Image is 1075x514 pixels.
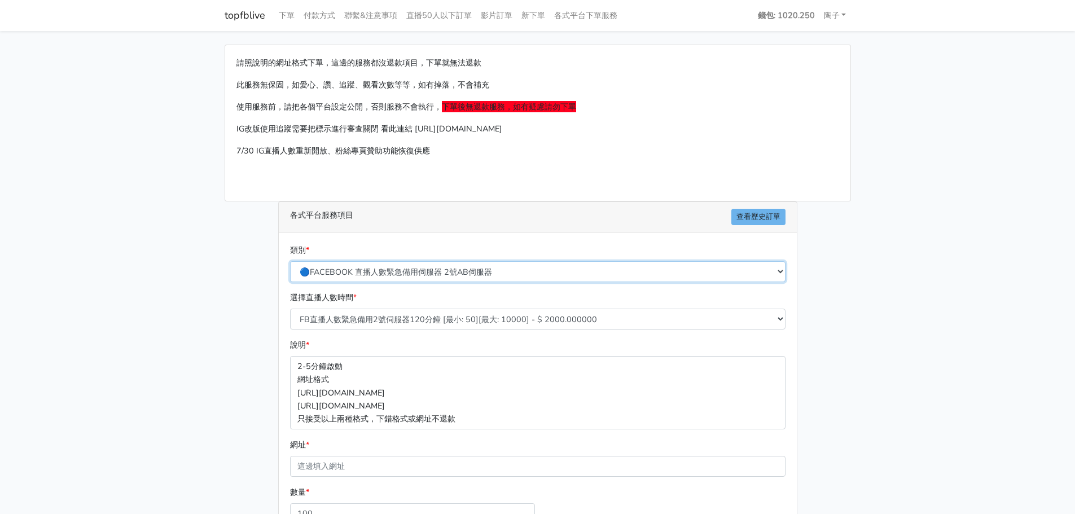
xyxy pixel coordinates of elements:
[290,339,309,352] label: 說明
[517,5,550,27] a: 新下單
[290,486,309,499] label: 數量
[225,5,265,27] a: topfblive
[290,438,309,451] label: 網址
[550,5,622,27] a: 各式平台下單服務
[279,202,797,232] div: 各式平台服務項目
[274,5,299,27] a: 下單
[290,456,786,477] input: 這邊填入網址
[236,100,839,113] p: 使用服務前，請把各個平台設定公開，否則服務不會執行，
[236,56,839,69] p: 請照說明的網址格式下單，這邊的服務都沒退款項目，下單就無法退款
[290,244,309,257] label: 類別
[290,291,357,304] label: 選擇直播人數時間
[299,5,340,27] a: 付款方式
[442,101,576,112] span: 下單後無退款服務，如有疑慮請勿下單
[236,78,839,91] p: 此服務無保固，如愛心、讚、追蹤、觀看次數等等，如有掉落，不會補充
[758,10,815,21] strong: 錢包: 1020.250
[476,5,517,27] a: 影片訂單
[236,122,839,135] p: IG改版使用追蹤需要把標示進行審查關閉 看此連結 [URL][DOMAIN_NAME]
[753,5,819,27] a: 錢包: 1020.250
[290,356,786,429] p: 2-5分鐘啟動 網址格式 [URL][DOMAIN_NAME] [URL][DOMAIN_NAME] 只接受以上兩種格式，下錯格式或網址不退款
[819,5,851,27] a: 陶子
[340,5,402,27] a: 聯繫&注意事項
[402,5,476,27] a: 直播50人以下訂單
[236,144,839,157] p: 7/30 IG直播人數重新開放、粉絲專頁贊助功能恢復供應
[731,209,786,225] a: 查看歷史訂單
